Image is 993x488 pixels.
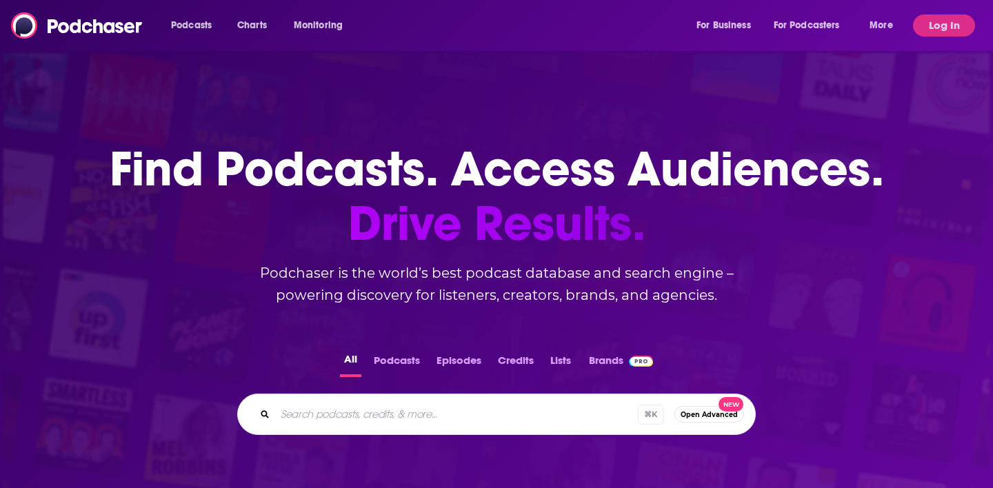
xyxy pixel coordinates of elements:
button: Open AdvancedNew [674,406,744,423]
a: Charts [228,14,275,37]
button: open menu [687,14,768,37]
button: Log In [913,14,975,37]
span: Drive Results. [110,196,884,251]
a: BrandsPodchaser Pro [589,350,653,377]
button: All [340,350,361,377]
span: Podcasts [171,16,212,35]
span: For Business [696,16,751,35]
span: Monitoring [294,16,343,35]
span: More [870,16,893,35]
h2: Podchaser is the world’s best podcast database and search engine – powering discovery for listene... [221,262,772,306]
span: Open Advanced [681,411,738,418]
button: open menu [284,14,361,37]
span: Charts [237,16,267,35]
input: Search podcasts, credits, & more... [275,403,638,425]
button: Podcasts [370,350,424,377]
span: New [719,397,743,411]
button: Episodes [432,350,485,377]
img: Podchaser Pro [629,356,653,367]
span: ⌘ K [638,405,663,425]
h1: Find Podcasts. Access Audiences. [110,142,884,251]
button: open menu [860,14,910,37]
button: Credits [494,350,538,377]
div: Search podcasts, credits, & more... [237,394,756,435]
img: Podchaser - Follow, Share and Rate Podcasts [11,12,143,39]
button: Lists [546,350,575,377]
span: For Podcasters [774,16,840,35]
button: open menu [161,14,230,37]
button: open menu [765,14,860,37]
